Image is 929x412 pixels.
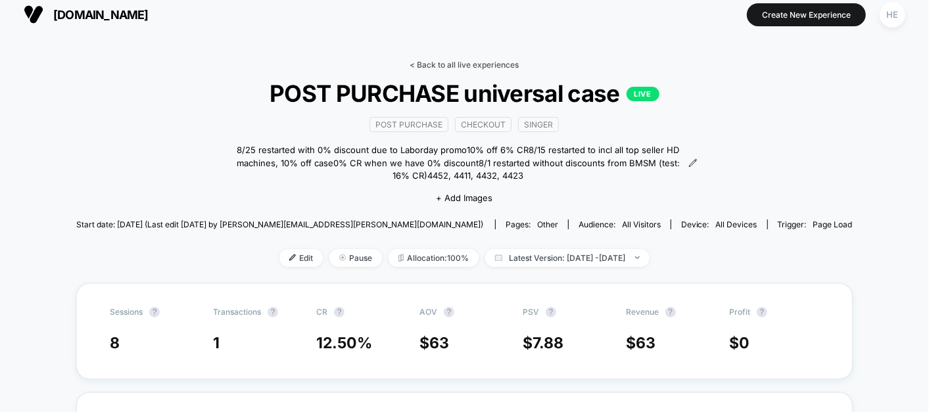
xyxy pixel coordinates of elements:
[115,80,813,107] span: POST PURCHASE universal case
[523,334,563,352] span: $
[665,307,676,317] button: ?
[76,219,483,229] span: Start date: [DATE] (Last edit [DATE] by [PERSON_NAME][EMAIL_ADDRESS][PERSON_NAME][DOMAIN_NAME])
[627,87,659,101] p: LIVE
[506,219,558,229] div: Pages:
[279,249,323,267] span: Edit
[213,334,220,352] span: 1
[729,307,750,317] span: Profit
[876,1,909,28] button: HE
[53,8,149,22] span: [DOMAIN_NAME]
[316,334,372,352] span: 12.50 %
[369,117,448,132] span: Post Purchase
[455,117,512,132] span: checkout
[635,256,640,259] img: end
[523,307,539,317] span: PSV
[429,334,449,352] span: 63
[622,219,661,229] span: All Visitors
[533,334,563,352] span: 7.88
[880,2,905,28] div: HE
[410,60,519,70] a: < Back to all live experiences
[579,219,661,229] div: Audience:
[289,254,296,261] img: edit
[757,307,767,317] button: ?
[419,307,437,317] span: AOV
[485,249,650,267] span: Latest Version: [DATE] - [DATE]
[739,334,750,352] span: 0
[729,334,750,352] span: $
[778,219,853,229] div: Trigger:
[518,117,559,132] span: Singer
[231,144,684,183] span: 8/25 restarted with 0% discount due to Laborday promo10% off 6% CR8/15 restarted to incl all top ...
[747,3,866,26] button: Create New Experience
[419,334,449,352] span: $
[24,5,43,24] img: Visually logo
[389,249,479,267] span: Allocation: 100%
[149,307,160,317] button: ?
[626,334,655,352] span: $
[671,219,767,229] span: Device:
[495,254,502,261] img: calendar
[636,334,655,352] span: 63
[329,249,382,267] span: Pause
[334,307,345,317] button: ?
[444,307,454,317] button: ?
[813,219,853,229] span: Page Load
[436,193,492,203] span: + Add Images
[110,334,120,352] span: 8
[546,307,556,317] button: ?
[268,307,278,317] button: ?
[716,219,757,229] span: all devices
[213,307,261,317] span: Transactions
[339,254,346,261] img: end
[316,307,327,317] span: CR
[20,4,153,25] button: [DOMAIN_NAME]
[398,254,404,262] img: rebalance
[626,307,659,317] span: Revenue
[537,219,558,229] span: other
[110,307,143,317] span: Sessions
